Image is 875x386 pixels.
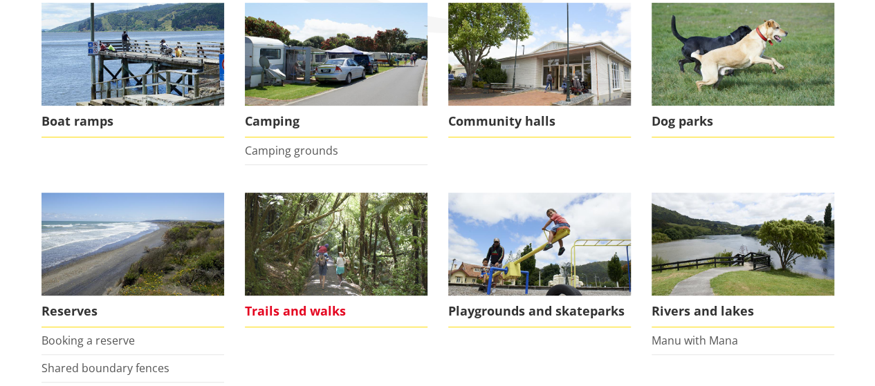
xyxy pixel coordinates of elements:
a: Ngaruawahia Memorial Hall Community halls [448,3,631,137]
a: A family enjoying a playground in Ngaruawahia Playgrounds and skateparks [448,193,631,327]
a: Booking a reserve [42,333,135,348]
span: Community halls [448,106,631,137]
a: Shared boundary fences [42,360,169,376]
img: Bridal Veil Falls [245,193,427,296]
img: camping-ground-v2 [245,3,427,106]
a: camping-ground-v2 Camping [245,3,427,137]
a: Port Waikato council maintained boat ramp Boat ramps [42,3,224,137]
a: Camping grounds [245,143,338,158]
iframe: Messenger Launcher [811,328,861,378]
span: Reserves [42,296,224,327]
span: Playgrounds and skateparks [448,296,631,327]
span: Boat ramps [42,106,224,137]
img: Find your local dog park [652,3,834,106]
img: Waikato River, Ngaruawahia [652,193,834,296]
img: Playground in Ngaruawahia [448,193,631,296]
span: Rivers and lakes [652,296,834,327]
img: Port Waikato coastal reserve [42,193,224,296]
a: The Waikato River flowing through Ngaruawahia Rivers and lakes [652,193,834,327]
a: Find your local dog park Dog parks [652,3,834,137]
a: Manu with Mana [652,333,738,348]
a: Bridal Veil Falls scenic walk is located near Raglan in the Waikato Trails and walks [245,193,427,327]
img: Ngaruawahia Memorial Hall [448,3,631,106]
img: Port Waikato boat ramp [42,3,224,106]
span: Trails and walks [245,296,427,327]
span: Dog parks [652,106,834,137]
span: Camping [245,106,427,137]
a: Port Waikato coastal reserve Reserves [42,193,224,327]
